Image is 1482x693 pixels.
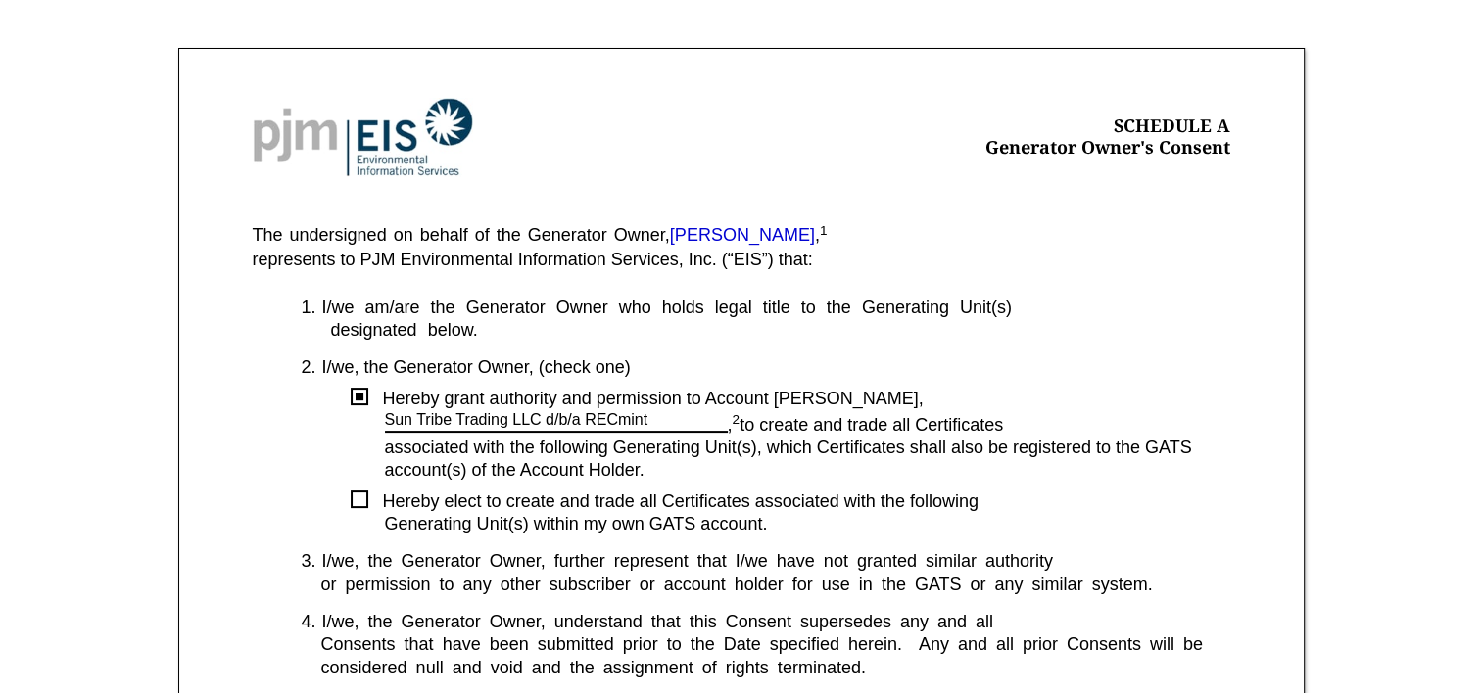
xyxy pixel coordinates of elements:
div: to create and trade all Certificates [740,415,1229,437]
sup: 2 [733,412,741,427]
div: SCHEDULE A Generator Owner's Consent [985,115,1230,160]
div: 3. [302,550,316,573]
div: associated with the following Generating Unit(s), which Certificates shall also be registered to ... [385,437,1230,483]
div: I/we, the Generator Owner, (check one) [322,356,1230,379]
div: Generating Unit(s) within my own GATS account. [385,513,1230,535]
div: Sun Tribe Trading LLC d/b/a RECmint [385,410,648,431]
div: Hereby grant authority and permission to Account [PERSON_NAME], [368,388,1230,410]
div: 2. [302,356,316,379]
div: 4. [302,611,316,633]
font: [PERSON_NAME] [670,225,815,245]
div: represents to PJM Environmental Information Services, Inc. (“EIS”) that: [253,249,813,271]
div: or permission to any other subscriber or account holder for use in the GATS or any similar system. [302,574,1230,596]
div: designated below. [302,319,1230,342]
div: The undersigned on behalf of the Generator Owner, , [253,226,828,246]
div: , [728,415,741,437]
div: Consents that have been submitted prior to the Date specified herein. Any and all prior Consents ... [302,633,1230,679]
div: I/we, the Generator Owner, further represent that I/we have not granted similar authority [322,550,1230,573]
div: I/we, the Generator Owner, understand that this Consent supersedes any and all [322,611,1230,633]
div: Hereby elect to create and trade all Certificates associated with the following [368,490,1230,513]
img: Screenshot%202023-10-20%20at%209.53.17%20AM.png [253,98,473,177]
div: I/we am/are the Generator Owner who holds legal title to the Generating Unit(s) [322,297,1230,319]
sup: 1 [820,223,828,238]
div: 1. [302,297,316,319]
